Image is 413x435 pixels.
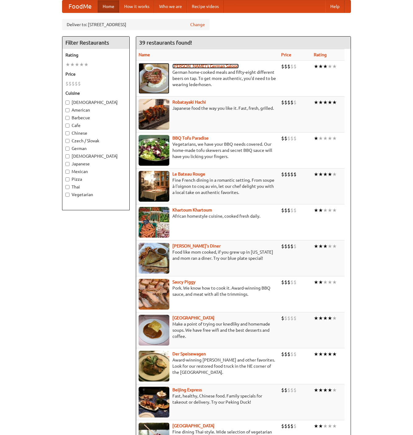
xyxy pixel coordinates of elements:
label: Mexican [65,168,126,175]
li: ★ [318,351,323,358]
input: Pizza [65,177,69,181]
a: Khartoum Khartoum [172,208,212,212]
li: ★ [332,387,337,393]
li: ★ [314,171,318,178]
input: [DEMOGRAPHIC_DATA] [65,101,69,105]
input: American [65,108,69,112]
input: Chinese [65,131,69,135]
label: Vegetarian [65,192,126,198]
li: $ [281,243,284,250]
li: ★ [332,207,337,214]
label: German [65,145,126,152]
label: Chinese [65,130,126,136]
li: ★ [314,99,318,106]
li: ★ [314,351,318,358]
li: $ [284,63,287,70]
li: $ [290,99,293,106]
li: $ [287,387,290,393]
li: $ [293,99,297,106]
label: [DEMOGRAPHIC_DATA] [65,153,126,159]
li: $ [281,207,284,214]
a: Robatayaki Hachi [172,100,206,105]
li: ★ [328,63,332,70]
li: $ [293,387,297,393]
img: beijing.jpg [139,387,169,417]
li: $ [290,387,293,393]
li: ★ [332,99,337,106]
h5: Cuisine [65,90,126,96]
li: $ [284,243,287,250]
li: $ [72,80,75,87]
li: $ [287,207,290,214]
b: [GEOGRAPHIC_DATA] [172,315,214,320]
input: Mexican [65,170,69,174]
input: [DEMOGRAPHIC_DATA] [65,154,69,158]
li: ★ [84,61,88,68]
li: $ [293,279,297,286]
li: $ [287,279,290,286]
li: $ [290,351,293,358]
input: Cafe [65,124,69,128]
a: Change [190,22,205,28]
li: $ [284,99,287,106]
li: $ [290,243,293,250]
a: Home [98,0,119,13]
img: czechpoint.jpg [139,315,169,346]
li: ★ [328,171,332,178]
li: $ [284,351,287,358]
img: khartoum.jpg [139,207,169,238]
li: ★ [328,315,332,322]
li: ★ [332,279,337,286]
li: ★ [318,135,323,142]
li: ★ [323,423,328,429]
li: ★ [318,243,323,250]
li: $ [293,315,297,322]
a: Price [281,52,291,57]
h5: Price [65,71,126,77]
img: robatayaki.jpg [139,99,169,130]
li: $ [65,80,69,87]
li: $ [287,315,290,322]
img: saucy.jpg [139,279,169,310]
img: esthers.jpg [139,63,169,94]
p: Food like mom cooked, if you grew up in [US_STATE] and mom ran a diner. Try our blue plate special! [139,249,276,261]
li: ★ [314,423,318,429]
b: BBQ Tofu Paradise [172,136,209,140]
li: $ [287,423,290,429]
li: ★ [323,63,328,70]
p: Pork. We know how to cook it. Award-winning BBQ sauce, and meat with all the trimmings. [139,285,276,297]
a: Saucy Piggy [172,279,195,284]
a: Rating [314,52,327,57]
li: ★ [318,99,323,106]
li: ★ [328,351,332,358]
li: ★ [70,61,75,68]
p: Make a point of trying our knedlíky and homemade soups. We have free wifi and the best desserts a... [139,321,276,339]
input: Japanese [65,162,69,166]
a: [PERSON_NAME]'s German Saloon [172,64,239,69]
li: $ [281,423,284,429]
li: ★ [332,63,337,70]
img: bateaurouge.jpg [139,171,169,202]
li: $ [293,63,297,70]
li: ★ [332,423,337,429]
li: $ [281,63,284,70]
p: Fast, healthy, Chinese food. Family specials for takeout or delivery. Try our Peking Duck! [139,393,276,405]
p: Award-winning [PERSON_NAME] and other favorites. Look for our restored food truck in the NE corne... [139,357,276,375]
li: ★ [323,99,328,106]
li: $ [293,171,297,178]
img: sallys.jpg [139,243,169,274]
li: $ [293,351,297,358]
li: ★ [314,315,318,322]
h4: Filter Restaurants [62,37,129,49]
li: $ [293,207,297,214]
li: $ [75,80,78,87]
li: ★ [328,99,332,106]
label: Cafe [65,122,126,129]
li: $ [284,279,287,286]
li: ★ [332,243,337,250]
input: Czech / Slovak [65,139,69,143]
li: $ [281,99,284,106]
